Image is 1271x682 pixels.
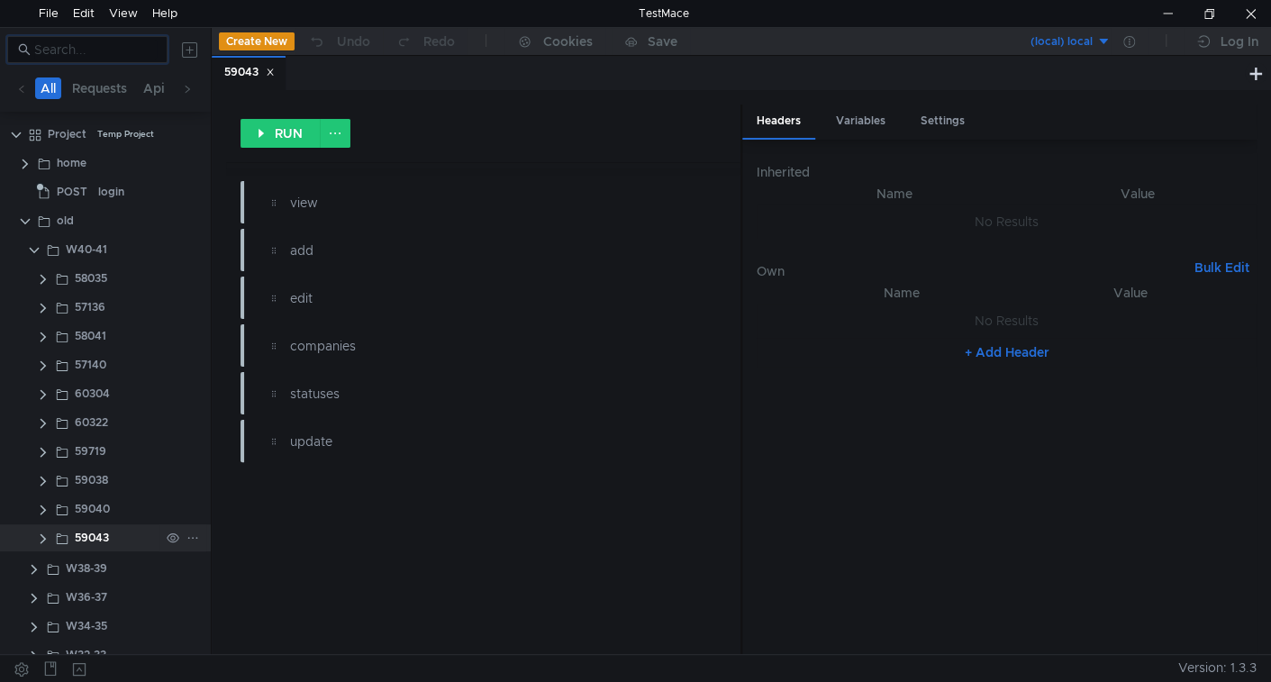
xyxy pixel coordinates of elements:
[219,32,295,50] button: Create New
[75,524,109,551] div: 59043
[75,323,106,350] div: 58041
[138,77,170,99] button: Api
[75,294,105,321] div: 57136
[290,432,587,451] div: update
[290,193,587,213] div: view
[66,555,107,582] div: W38-39
[66,236,107,263] div: W40-41
[75,467,108,494] div: 59038
[295,28,383,55] button: Undo
[66,584,107,611] div: W36-37
[290,384,587,404] div: statuses
[757,161,1257,183] h6: Inherited
[423,31,455,52] div: Redo
[97,121,154,148] div: Temp Project
[337,31,370,52] div: Undo
[648,35,677,48] div: Save
[66,613,107,640] div: W34-35
[75,265,107,292] div: 58035
[822,105,900,138] div: Variables
[771,183,1018,205] th: Name
[957,341,1056,363] button: + Add Header
[543,31,593,52] div: Cookies
[1018,183,1257,205] th: Value
[383,28,468,55] button: Redo
[975,214,1039,230] nz-embed-empty: No Results
[1187,257,1257,278] button: Bulk Edit
[57,150,86,177] div: home
[975,313,1039,329] nz-embed-empty: No Results
[1178,655,1257,681] span: Version: 1.3.3
[785,282,1018,304] th: Name
[66,641,106,668] div: W32-33
[48,121,86,148] div: Project
[1018,282,1242,304] th: Value
[98,178,124,205] div: login
[290,241,587,260] div: add
[35,77,61,99] button: All
[290,336,587,356] div: companies
[75,380,110,407] div: 60304
[75,496,110,523] div: 59040
[34,40,157,59] input: Search...
[57,207,74,234] div: old
[57,178,87,205] span: POST
[67,77,132,99] button: Requests
[75,409,108,436] div: 60322
[906,105,979,138] div: Settings
[757,260,1187,282] h6: Own
[1221,31,1258,52] div: Log In
[1030,33,1093,50] div: (local) local
[75,351,106,378] div: 57140
[985,27,1111,56] button: (local) local
[290,288,587,308] div: edit
[742,105,815,140] div: Headers
[224,63,275,82] div: 59043
[241,119,321,148] button: RUN
[75,438,106,465] div: 59719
